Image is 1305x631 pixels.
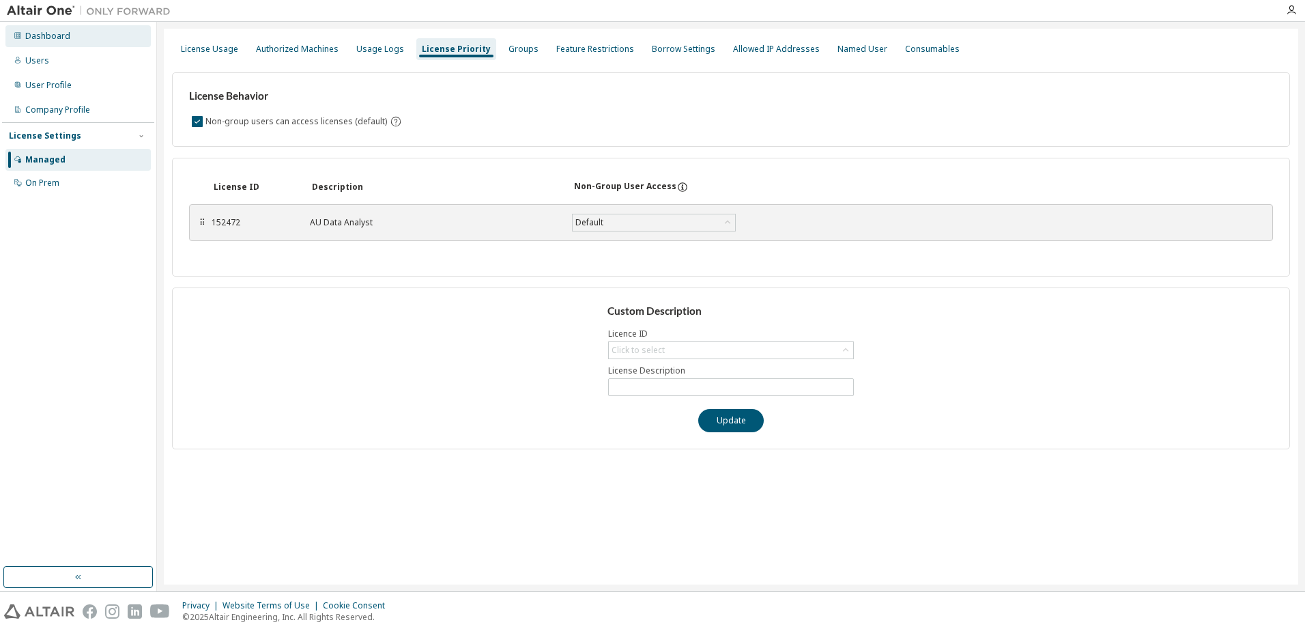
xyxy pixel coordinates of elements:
div: Usage Logs [356,44,404,55]
button: Update [698,409,764,432]
label: License Description [608,365,854,376]
div: User Profile [25,80,72,91]
p: © 2025 Altair Engineering, Inc. All Rights Reserved. [182,611,393,623]
div: ⠿ [198,217,206,228]
div: Allowed IP Addresses [733,44,820,55]
div: License Priority [422,44,491,55]
h3: License Behavior [189,89,400,103]
div: Click to select [612,345,665,356]
div: Company Profile [25,104,90,115]
div: Groups [508,44,539,55]
div: License Usage [181,44,238,55]
img: youtube.svg [150,604,170,619]
div: Non-Group User Access [574,181,676,193]
label: Licence ID [608,328,854,339]
div: On Prem [25,178,59,188]
div: Privacy [182,600,223,611]
div: Named User [837,44,887,55]
div: Borrow Settings [652,44,715,55]
img: Altair One [7,4,177,18]
img: facebook.svg [83,604,97,619]
div: Description [312,182,558,193]
div: License ID [214,182,296,193]
div: 152472 [212,217,293,228]
div: Default [573,215,605,230]
div: Default [573,214,735,231]
div: Consumables [905,44,960,55]
div: Website Terms of Use [223,600,323,611]
label: Non-group users can access licenses (default) [205,113,390,130]
img: linkedin.svg [128,604,142,619]
div: Dashboard [25,31,70,42]
div: AU Data Analyst [310,217,556,228]
img: altair_logo.svg [4,604,74,619]
div: Feature Restrictions [556,44,634,55]
svg: By default any user not assigned to any group can access any license. Turn this setting off to di... [390,115,402,128]
img: instagram.svg [105,604,119,619]
div: License Settings [9,130,81,141]
div: Cookie Consent [323,600,393,611]
div: Managed [25,154,66,165]
h3: Custom Description [607,305,855,318]
div: Click to select [609,342,853,359]
div: Authorized Machines [256,44,339,55]
div: Users [25,55,49,66]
